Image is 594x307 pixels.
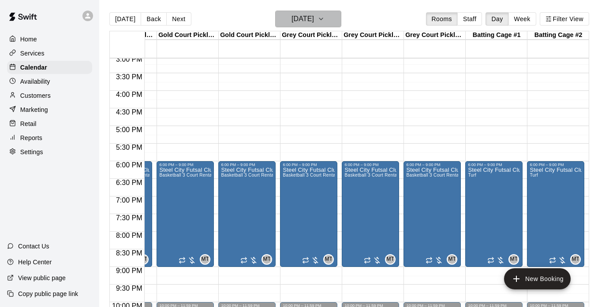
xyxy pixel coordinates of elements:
span: 5:00 PM [114,126,145,133]
span: Basketball 3 Court Rental [283,173,336,178]
span: Recurring event [240,257,247,264]
button: Back [141,12,167,26]
span: Recurring event [487,257,494,264]
p: Reports [20,133,42,142]
span: Marko Thomas [389,254,396,265]
span: Marko Thomas [327,254,334,265]
span: Recurring event [302,257,309,264]
div: Marko Thomas [385,254,396,265]
div: Grey Court Pickleball #2 [342,31,404,40]
button: [DATE] [275,11,341,27]
span: MT [325,255,332,264]
div: Marko Thomas [262,254,272,265]
span: 9:30 PM [114,285,145,292]
a: Availability [7,75,92,88]
p: Calendar [20,63,47,72]
div: Grey Court Pickleball #1 [280,31,342,40]
span: Basketball 3 Court Rental [344,173,398,178]
button: Week [508,12,536,26]
span: 4:00 PM [114,91,145,98]
div: Batting Cage #1 [466,31,527,40]
div: 6:00 PM – 9:00 PM: Steel City Futsal Club [342,161,399,267]
div: 6:00 PM – 9:00 PM: Steel City Futsal Club [218,161,276,267]
span: MT [139,255,147,264]
div: Batting Cage #2 [527,31,589,40]
div: Gold Court Pickleball #2 [157,31,219,40]
span: 3:00 PM [114,55,145,63]
p: Retail [20,119,37,128]
span: MT [572,255,579,264]
span: Recurring event [179,257,186,264]
p: Settings [20,148,43,156]
span: MT [386,255,394,264]
span: Turf [468,173,476,178]
button: Staff [457,12,482,26]
a: Customers [7,89,92,102]
span: Marko Thomas [512,254,519,265]
span: Marko Thomas [203,254,210,265]
div: Marko Thomas [323,254,334,265]
span: 8:30 PM [114,249,145,257]
div: 6:00 PM – 9:00 PM [221,163,273,167]
div: Grey Court Pickleball #3 [404,31,466,40]
div: 6:00 PM – 9:00 PM [406,163,458,167]
span: Basketball 3 Court Rental [221,173,275,178]
div: Marko Thomas [200,254,210,265]
a: Marketing [7,103,92,116]
p: Availability [20,77,50,86]
span: Recurring event [549,257,556,264]
button: Rooms [426,12,458,26]
p: Customers [20,91,51,100]
span: 5:30 PM [114,144,145,151]
span: 7:00 PM [114,196,145,204]
div: 6:00 PM – 9:00 PM [344,163,396,167]
span: Recurring event [426,257,433,264]
a: Settings [7,145,92,159]
span: 8:00 PM [114,232,145,239]
p: View public page [18,274,66,282]
span: Turf [530,173,538,178]
span: MT [201,255,209,264]
span: 6:00 PM [114,161,145,169]
button: Next [166,12,191,26]
span: Basketball 3 Court Rental [159,173,213,178]
a: Services [7,47,92,60]
span: 9:00 PM [114,267,145,274]
div: 6:00 PM – 9:00 PM: Steel City Futsal Club [280,161,337,267]
button: add [504,268,571,289]
a: Home [7,33,92,46]
p: Marketing [20,105,48,114]
button: Day [486,12,508,26]
span: Basketball 3 Court Rental [406,173,460,178]
div: Marko Thomas [508,254,519,265]
div: Retail [7,117,92,130]
button: Filter View [540,12,589,26]
p: Services [20,49,45,58]
div: Gold Court Pickleball #3 [219,31,280,40]
p: Home [20,35,37,44]
h6: [DATE] [291,13,314,25]
a: Reports [7,131,92,144]
div: 6:00 PM – 9:00 PM [530,163,582,167]
p: Copy public page link [18,289,78,298]
span: MT [510,255,518,264]
span: Marko Thomas [265,254,272,265]
button: [DATE] [109,12,141,26]
p: Contact Us [18,242,49,251]
span: MT [263,255,271,264]
span: 4:30 PM [114,108,145,116]
div: 6:00 PM – 9:00 PM [468,163,520,167]
span: MT [448,255,456,264]
span: 7:30 PM [114,214,145,222]
div: 6:00 PM – 9:00 PM: Steel City Futsal Club [157,161,214,267]
div: 6:00 PM – 9:00 PM: Steel City Futsal Club [527,161,584,267]
span: Marko Thomas [450,254,457,265]
a: Calendar [7,61,92,74]
div: Marko Thomas [570,254,581,265]
div: 6:00 PM – 9:00 PM [159,163,211,167]
div: 6:00 PM – 9:00 PM [283,163,335,167]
